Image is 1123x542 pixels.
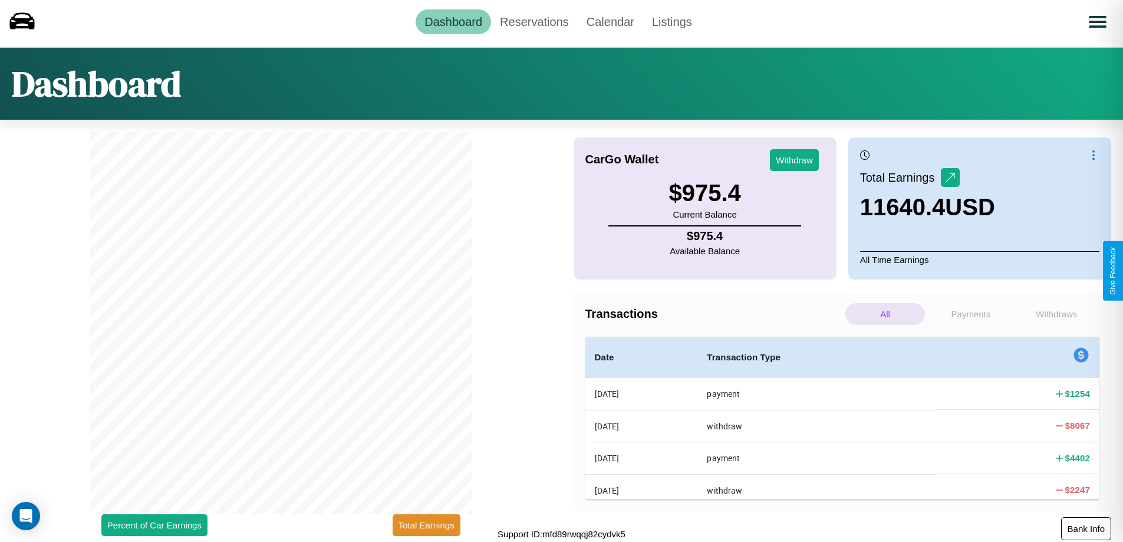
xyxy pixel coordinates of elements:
[101,514,208,536] button: Percent of Car Earnings
[770,149,819,171] button: Withdraw
[697,378,936,410] th: payment
[1017,303,1096,325] p: Withdraws
[707,350,927,364] h4: Transaction Type
[1061,517,1111,540] button: Bank Info
[578,9,643,34] a: Calendar
[585,378,698,410] th: [DATE]
[1065,387,1090,400] h4: $ 1254
[1065,452,1090,464] h4: $ 4402
[931,303,1010,325] p: Payments
[697,410,936,442] th: withdraw
[845,303,925,325] p: All
[416,9,491,34] a: Dashboard
[697,442,936,474] th: payment
[668,206,740,222] p: Current Balance
[12,60,181,108] h1: Dashboard
[585,442,698,474] th: [DATE]
[585,153,659,166] h4: CarGo Wallet
[860,194,995,221] h3: 11640.4 USD
[393,514,460,536] button: Total Earnings
[498,526,625,542] p: Support ID: mfd89rwqqj82cydvk5
[670,229,740,243] h4: $ 975.4
[643,9,701,34] a: Listings
[668,180,740,206] h3: $ 975.4
[860,167,941,188] p: Total Earnings
[595,350,689,364] h4: Date
[670,243,740,259] p: Available Balance
[585,410,698,442] th: [DATE]
[860,251,1099,268] p: All Time Earnings
[697,474,936,506] th: withdraw
[1065,484,1090,496] h4: $ 2247
[585,307,842,321] h4: Transactions
[12,502,40,530] div: Open Intercom Messenger
[585,474,698,506] th: [DATE]
[1065,419,1090,432] h4: $ 8067
[1081,5,1114,38] button: Open menu
[1109,247,1117,295] div: Give Feedback
[491,9,578,34] a: Reservations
